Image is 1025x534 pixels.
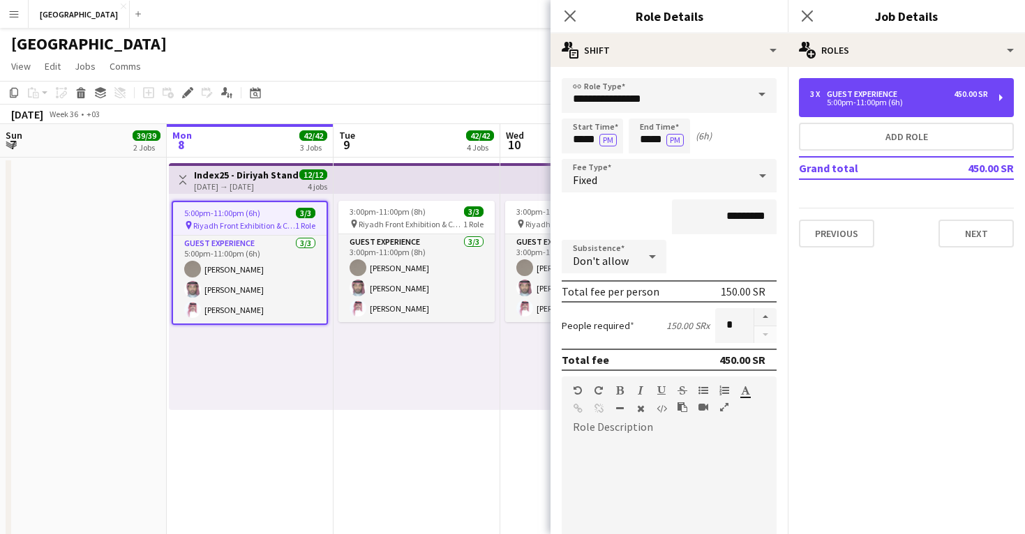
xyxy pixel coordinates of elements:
[337,137,355,153] span: 9
[110,60,141,73] span: Comms
[6,129,22,142] span: Sun
[133,130,160,141] span: 39/39
[573,254,629,268] span: Don't allow
[721,284,765,298] div: 150.00 SR
[296,208,315,218] span: 3/3
[525,219,630,229] span: Riyadh Front Exhibition & Conference Center
[551,33,788,67] div: Shift
[810,99,988,106] div: 5:00pm-11:00pm (6h)
[657,385,666,396] button: Underline
[516,206,592,217] span: 3:00pm-11:00pm (8h)
[719,385,729,396] button: Ordered List
[359,219,463,229] span: Riyadh Front Exhibition & Conference Center
[562,319,634,332] label: People required
[719,402,729,413] button: Fullscreen
[193,220,295,231] span: Riyadh Front Exhibition & Conference Center
[170,137,192,153] span: 8
[799,123,1014,151] button: Add role
[29,1,130,28] button: [GEOGRAPHIC_DATA]
[506,129,524,142] span: Wed
[299,169,327,180] span: 12/12
[562,284,659,298] div: Total fee per person
[954,89,988,99] div: 450.00 SR
[11,33,167,54] h1: [GEOGRAPHIC_DATA]
[463,219,484,229] span: 1 Role
[594,385,604,396] button: Redo
[657,403,666,414] button: HTML Code
[295,220,315,231] span: 1 Role
[698,402,708,413] button: Insert video
[338,234,495,322] app-card-role: Guest Experience3/33:00pm-11:00pm (8h)[PERSON_NAME][PERSON_NAME][PERSON_NAME]
[926,157,1014,179] td: 450.00 SR
[104,57,147,75] a: Comms
[827,89,903,99] div: Guest Experience
[599,134,617,146] button: PM
[678,402,687,413] button: Paste as plain text
[194,181,298,192] div: [DATE] → [DATE]
[504,137,524,153] span: 10
[505,201,661,322] app-job-card: 3:00pm-11:00pm (8h)3/3 Riyadh Front Exhibition & Conference Center1 RoleGuest Experience3/33:00pm...
[308,180,327,192] div: 4 jobs
[466,130,494,141] span: 42/42
[194,169,298,181] h3: Index25 - Diriyah Stand
[75,60,96,73] span: Jobs
[6,57,36,75] a: View
[636,403,645,414] button: Clear Formatting
[698,385,708,396] button: Unordered List
[573,385,583,396] button: Undo
[666,319,710,332] div: 150.00 SR x
[299,130,327,141] span: 42/42
[505,234,661,322] app-card-role: Guest Experience3/33:00pm-11:00pm (8h)[PERSON_NAME][PERSON_NAME][PERSON_NAME]
[11,60,31,73] span: View
[3,137,22,153] span: 7
[696,130,712,142] div: (6h)
[173,236,327,323] app-card-role: Guest Experience3/35:00pm-11:00pm (6h)[PERSON_NAME][PERSON_NAME][PERSON_NAME]
[69,57,101,75] a: Jobs
[87,109,100,119] div: +03
[172,129,192,142] span: Mon
[678,385,687,396] button: Strikethrough
[562,353,609,367] div: Total fee
[573,173,597,187] span: Fixed
[467,142,493,153] div: 4 Jobs
[615,385,624,396] button: Bold
[615,403,624,414] button: Horizontal Line
[46,109,81,119] span: Week 36
[810,89,827,99] div: 3 x
[133,142,160,153] div: 2 Jobs
[11,107,43,121] div: [DATE]
[636,385,645,396] button: Italic
[464,206,484,217] span: 3/3
[754,308,777,326] button: Increase
[799,157,926,179] td: Grand total
[938,220,1014,247] button: Next
[719,353,765,367] div: 450.00 SR
[799,220,874,247] button: Previous
[339,129,355,142] span: Tue
[740,385,750,396] button: Text Color
[551,7,788,25] h3: Role Details
[184,208,260,218] span: 5:00pm-11:00pm (6h)
[338,201,495,322] app-job-card: 3:00pm-11:00pm (8h)3/3 Riyadh Front Exhibition & Conference Center1 RoleGuest Experience3/33:00pm...
[45,60,61,73] span: Edit
[666,134,684,146] button: PM
[788,7,1025,25] h3: Job Details
[39,57,66,75] a: Edit
[172,201,328,325] app-job-card: 5:00pm-11:00pm (6h)3/3 Riyadh Front Exhibition & Conference Center1 RoleGuest Experience3/35:00pm...
[788,33,1025,67] div: Roles
[350,206,426,217] span: 3:00pm-11:00pm (8h)
[300,142,327,153] div: 3 Jobs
